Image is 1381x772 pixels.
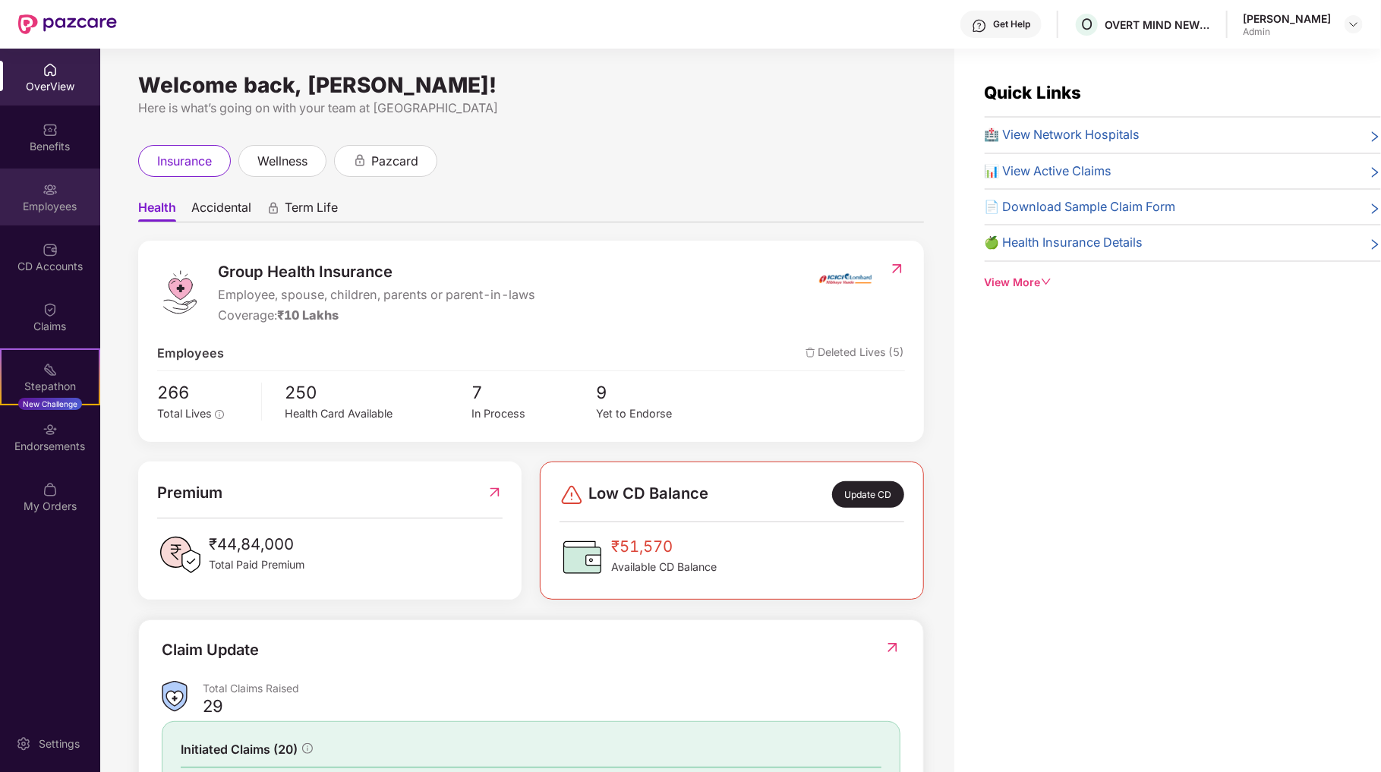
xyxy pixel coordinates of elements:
img: svg+xml;base64,PHN2ZyBpZD0iQmVuZWZpdHMiIHhtbG5zPSJodHRwOi8vd3d3LnczLm9yZy8yMDAwL3N2ZyIgd2lkdGg9Ij... [43,122,58,137]
img: svg+xml;base64,PHN2ZyBpZD0iRW1wbG95ZWVzIiB4bWxucz0iaHR0cDovL3d3dy53My5vcmcvMjAwMC9zdmciIHdpZHRoPS... [43,182,58,197]
div: New Challenge [18,398,82,410]
span: ₹10 Lakhs [277,307,339,323]
span: 7 [471,379,596,405]
span: Health [138,200,176,222]
span: wellness [257,152,307,171]
span: right [1369,165,1381,181]
img: ClaimsSummaryIcon [162,681,188,712]
div: Total Claims Raised [203,681,900,695]
span: Quick Links [985,82,1082,102]
div: [PERSON_NAME] [1243,11,1331,26]
span: ₹44,84,000 [209,532,304,556]
img: svg+xml;base64,PHN2ZyB4bWxucz0iaHR0cDovL3d3dy53My5vcmcvMjAwMC9zdmciIHdpZHRoPSIyMSIgaGVpZ2h0PSIyMC... [43,362,58,377]
span: Available CD Balance [611,559,717,575]
span: pazcard [371,152,418,171]
span: right [1369,236,1381,252]
span: Low CD Balance [588,481,708,508]
img: PaidPremiumIcon [157,532,203,578]
span: O [1081,15,1093,33]
div: Welcome back, [PERSON_NAME]! [138,79,924,91]
span: Group Health Insurance [218,260,535,284]
img: svg+xml;base64,PHN2ZyBpZD0iU2V0dGluZy0yMHgyMCIgeG1sbnM9Imh0dHA6Ly93d3cudzMub3JnLzIwMDAvc3ZnIiB3aW... [16,736,31,752]
span: Initiated Claims (20) [181,740,298,759]
div: animation [353,153,367,167]
span: 🍏 Health Insurance Details [985,233,1143,252]
span: ₹51,570 [611,534,717,559]
span: Total Paid Premium [209,556,304,573]
img: deleteIcon [806,348,815,358]
span: Employee, spouse, children, parents or parent-in-laws [218,285,535,304]
img: RedirectIcon [487,481,503,505]
div: animation [266,201,280,215]
img: svg+xml;base64,PHN2ZyBpZD0iRW5kb3JzZW1lbnRzIiB4bWxucz0iaHR0cDovL3d3dy53My5vcmcvMjAwMC9zdmciIHdpZH... [43,422,58,437]
span: Term Life [285,200,338,222]
img: New Pazcare Logo [18,14,117,34]
div: Here is what’s going on with your team at [GEOGRAPHIC_DATA] [138,99,924,118]
span: Premium [157,481,222,505]
span: 266 [157,379,251,405]
div: View More [985,274,1381,291]
img: svg+xml;base64,PHN2ZyBpZD0iSGVscC0zMngzMiIgeG1sbnM9Imh0dHA6Ly93d3cudzMub3JnLzIwMDAvc3ZnIiB3aWR0aD... [972,18,987,33]
span: 🏥 View Network Hospitals [985,125,1140,144]
img: CDBalanceIcon [560,534,605,580]
img: svg+xml;base64,PHN2ZyBpZD0iTXlfT3JkZXJzIiBkYXRhLW5hbWU9Ik15IE9yZGVycyIgeG1sbnM9Imh0dHA6Ly93d3cudz... [43,482,58,497]
div: Coverage: [218,306,535,325]
div: Stepathon [2,379,99,394]
span: right [1369,128,1381,144]
span: Deleted Lives (5) [806,344,905,363]
span: Total Lives [157,407,212,420]
span: 250 [285,379,471,405]
span: down [1041,276,1052,287]
div: Health Card Available [285,405,471,423]
div: In Process [471,405,596,423]
span: info-circle [302,743,313,754]
div: Claim Update [162,638,259,662]
img: svg+xml;base64,PHN2ZyBpZD0iRHJvcGRvd24tMzJ4MzIiIHhtbG5zPSJodHRwOi8vd3d3LnczLm9yZy8yMDAwL3N2ZyIgd2... [1348,18,1360,30]
img: svg+xml;base64,PHN2ZyBpZD0iRGFuZ2VyLTMyeDMyIiB4bWxucz0iaHR0cDovL3d3dy53My5vcmcvMjAwMC9zdmciIHdpZH... [560,483,584,507]
img: svg+xml;base64,PHN2ZyBpZD0iQ2xhaW0iIHhtbG5zPSJodHRwOi8vd3d3LnczLm9yZy8yMDAwL3N2ZyIgd2lkdGg9IjIwIi... [43,302,58,317]
img: svg+xml;base64,PHN2ZyBpZD0iSG9tZSIgeG1sbnM9Imh0dHA6Ly93d3cudzMub3JnLzIwMDAvc3ZnIiB3aWR0aD0iMjAiIG... [43,62,58,77]
div: Get Help [993,18,1030,30]
img: insurerIcon [817,260,874,298]
span: info-circle [215,410,224,419]
div: 29 [203,695,223,717]
div: Yet to Endorse [596,405,720,423]
span: 📊 View Active Claims [985,162,1112,181]
span: right [1369,200,1381,216]
div: Update CD [832,481,904,508]
div: OVERT MIND NEW IDEAS TECHNOLOGIES [1105,17,1211,32]
div: Settings [34,736,84,752]
span: Employees [157,344,224,363]
img: RedirectIcon [884,640,900,655]
img: RedirectIcon [889,261,905,276]
span: 📄 Download Sample Claim Form [985,197,1176,216]
span: insurance [157,152,212,171]
span: 9 [596,379,720,405]
span: Accidental [191,200,251,222]
img: logo [157,269,203,315]
img: svg+xml;base64,PHN2ZyBpZD0iQ0RfQWNjb3VudHMiIGRhdGEtbmFtZT0iQ0QgQWNjb3VudHMiIHhtbG5zPSJodHRwOi8vd3... [43,242,58,257]
div: Admin [1243,26,1331,38]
